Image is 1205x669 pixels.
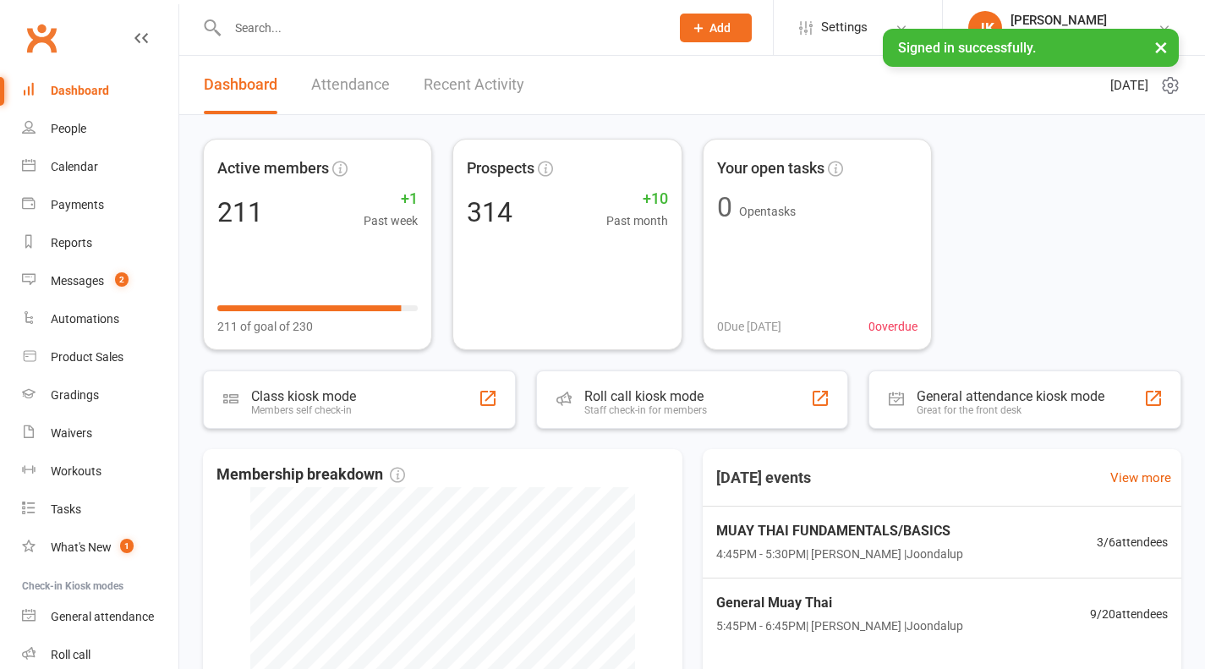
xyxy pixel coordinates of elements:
[424,56,524,114] a: Recent Activity
[364,211,418,230] span: Past week
[51,648,90,661] div: Roll call
[968,11,1002,45] div: JK
[22,300,178,338] a: Automations
[716,592,963,614] span: General Muay Thai
[717,156,824,181] span: Your open tasks
[22,148,178,186] a: Calendar
[1011,13,1158,28] div: [PERSON_NAME]
[1097,533,1168,551] span: 3 / 6 attendees
[22,598,178,636] a: General attendance kiosk mode
[739,205,796,218] span: Open tasks
[51,502,81,516] div: Tasks
[216,463,405,487] span: Membership breakdown
[115,272,129,287] span: 2
[709,21,731,35] span: Add
[1011,28,1158,43] div: Champion [PERSON_NAME]
[364,187,418,211] span: +1
[22,72,178,110] a: Dashboard
[22,414,178,452] a: Waivers
[51,160,98,173] div: Calendar
[22,186,178,224] a: Payments
[51,350,123,364] div: Product Sales
[22,491,178,529] a: Tasks
[217,156,329,181] span: Active members
[1146,29,1176,65] button: ×
[22,110,178,148] a: People
[716,545,963,563] span: 4:45PM - 5:30PM | [PERSON_NAME] | Joondalup
[606,211,668,230] span: Past month
[821,8,868,47] span: Settings
[584,404,707,416] div: Staff check-in for members
[22,452,178,491] a: Workouts
[22,338,178,376] a: Product Sales
[703,463,824,493] h3: [DATE] events
[204,56,277,114] a: Dashboard
[51,274,104,288] div: Messages
[1110,468,1171,488] a: View more
[251,388,356,404] div: Class kiosk mode
[717,194,732,221] div: 0
[217,317,313,336] span: 211 of goal of 230
[51,540,112,554] div: What's New
[898,40,1036,56] span: Signed in successfully.
[51,122,86,135] div: People
[1110,75,1148,96] span: [DATE]
[22,529,178,567] a: What's New1
[467,199,512,226] div: 314
[311,56,390,114] a: Attendance
[716,617,963,635] span: 5:45PM - 6:45PM | [PERSON_NAME] | Joondalup
[716,520,963,542] span: MUAY THAI FUNDAMENTALS/BASICS
[51,426,92,440] div: Waivers
[868,317,917,336] span: 0 overdue
[51,84,109,97] div: Dashboard
[51,236,92,250] div: Reports
[1090,605,1168,623] span: 9 / 20 attendees
[51,610,154,623] div: General attendance
[22,262,178,300] a: Messages 2
[717,317,781,336] span: 0 Due [DATE]
[917,404,1104,416] div: Great for the front desk
[51,198,104,211] div: Payments
[51,312,119,326] div: Automations
[680,14,752,42] button: Add
[120,539,134,553] span: 1
[251,404,356,416] div: Members self check-in
[917,388,1104,404] div: General attendance kiosk mode
[606,187,668,211] span: +10
[584,388,707,404] div: Roll call kiosk mode
[51,388,99,402] div: Gradings
[467,156,534,181] span: Prospects
[22,224,178,262] a: Reports
[222,16,658,40] input: Search...
[20,17,63,59] a: Clubworx
[51,464,101,478] div: Workouts
[217,199,263,226] div: 211
[22,376,178,414] a: Gradings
